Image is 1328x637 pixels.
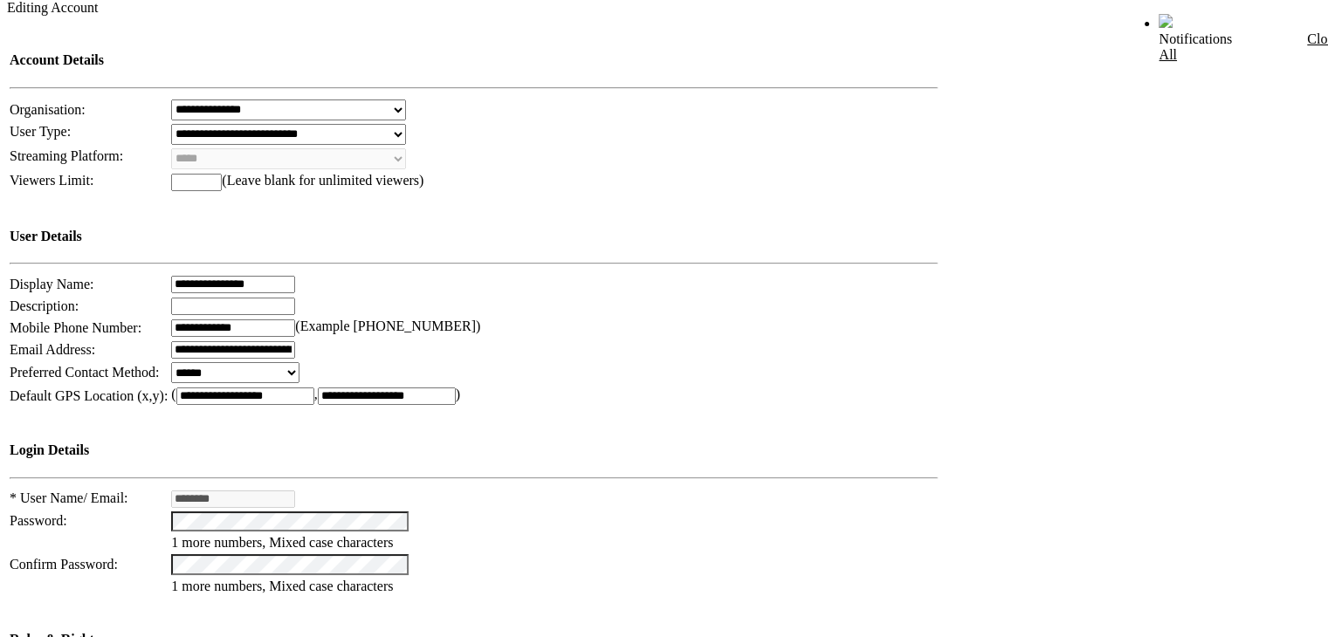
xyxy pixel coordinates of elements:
span: Streaming Platform: [10,148,123,163]
h4: User Details [10,229,938,244]
span: 1 more numbers, Mixed case characters [171,535,393,550]
span: 1 more numbers, Mixed case characters [171,579,393,593]
img: bell24.png [1159,14,1173,28]
span: Description: [10,298,79,313]
h4: Account Details [10,52,938,68]
span: Welcome, Numan (Administrator) [968,15,1124,28]
span: * User Name/ Email: [10,490,128,505]
span: User Type: [10,124,71,139]
span: Confirm Password: [10,557,118,572]
span: Mobile Phone Number: [10,320,141,335]
div: Notifications [1159,31,1284,63]
h4: Login Details [10,442,938,458]
span: Preferred Contact Method: [10,365,160,380]
span: Display Name: [10,277,93,291]
span: (Example [PHONE_NUMBER]) [295,318,480,333]
span: Default GPS Location (x,y): [10,388,168,403]
span: Organisation: [10,102,86,117]
span: Email Address: [10,342,95,357]
span: Viewers Limit: [10,173,93,188]
td: ( , ) [170,386,939,406]
span: Password: [10,513,67,528]
span: (Leave blank for unlimited viewers) [222,173,423,188]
